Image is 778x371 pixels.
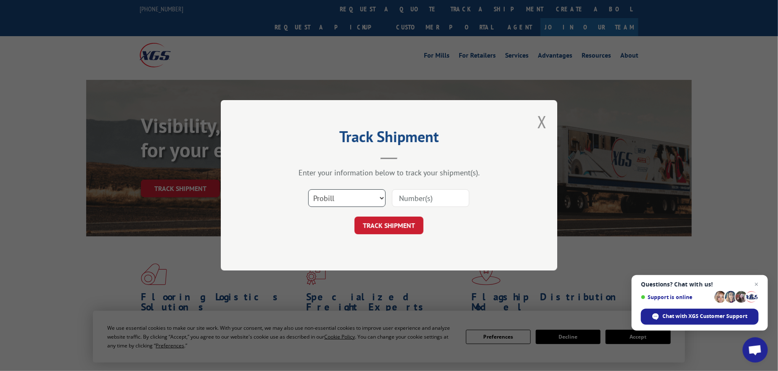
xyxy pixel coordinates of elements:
[392,190,469,207] input: Number(s)
[537,111,547,133] button: Close modal
[743,337,768,363] div: Open chat
[263,168,515,178] div: Enter your information below to track your shipment(s).
[663,313,748,320] span: Chat with XGS Customer Support
[355,217,423,235] button: TRACK SHIPMENT
[641,281,759,288] span: Questions? Chat with us!
[641,294,712,300] span: Support is online
[752,279,762,289] span: Close chat
[641,309,759,325] div: Chat with XGS Customer Support
[263,131,515,147] h2: Track Shipment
